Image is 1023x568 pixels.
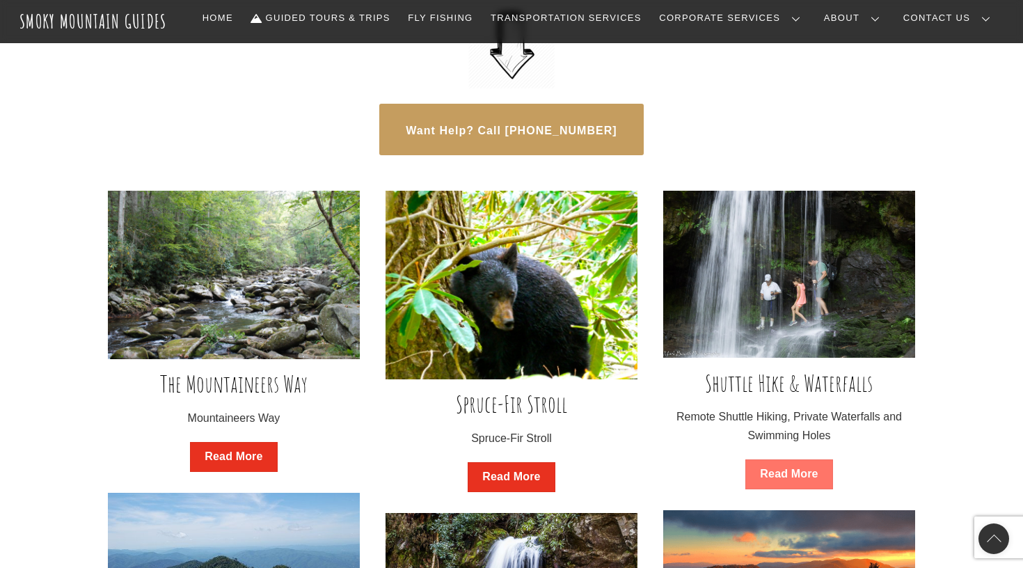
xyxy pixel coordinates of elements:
[246,3,396,33] a: Guided Tours & Trips
[653,3,811,33] a: Corporate Services
[386,429,637,448] p: Spruce-Fir Stroll
[386,191,637,379] img: DSCN1405-min
[379,125,644,136] a: Want Help? Call [PHONE_NUMBER]
[705,368,873,397] a: Shuttle Hike & Waterfalls
[160,369,308,398] a: The Mountaineers Way
[379,104,644,155] button: Want Help? Call [PHONE_NUMBER]
[818,3,891,33] a: About
[663,408,915,445] p: Remote Shuttle Hiking, Private Waterfalls and Swimming Holes
[468,462,555,492] a: Read More
[402,3,478,33] a: Fly Fishing
[19,10,167,33] a: Smoky Mountain Guides
[108,191,360,359] img: Stream+Elkmont
[197,3,239,33] a: Home
[745,459,832,489] a: Read More
[108,409,360,427] p: Mountaineers Way
[456,389,567,418] a: Spruce-Fir Stroll
[898,3,1001,33] a: Contact Us
[190,442,277,472] a: Read More
[663,191,915,358] img: DSC08614-2-min
[485,3,647,33] a: Transportation Services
